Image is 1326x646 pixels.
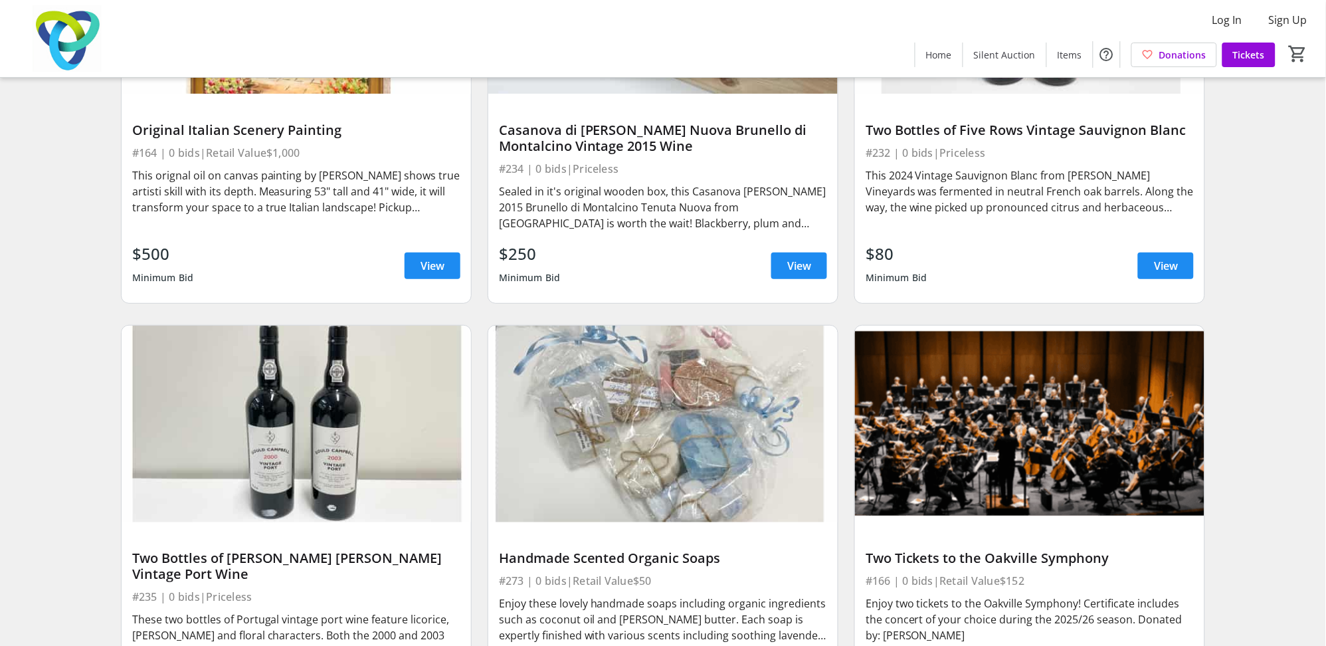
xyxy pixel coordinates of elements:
span: Home [926,48,952,62]
span: View [1154,258,1178,274]
img: Handmade Scented Organic Soaps [488,326,838,522]
a: Donations [1131,43,1217,67]
a: View [771,253,827,279]
div: This 2024 Vintage Sauvignon Blanc from [PERSON_NAME] Vineyards was fermented in neutral French oa... [866,167,1194,215]
div: $250 [499,242,561,266]
button: Sign Up [1258,9,1318,31]
span: View [421,258,444,274]
img: Two Bottles of Gould Campbell Vintage Port Wine [122,326,471,522]
img: Trillium Health Partners Foundation's Logo [8,5,126,72]
span: Tickets [1233,48,1265,62]
div: Original Italian Scenery Painting [132,122,460,138]
span: View [787,258,811,274]
div: #164 | 0 bids | Retail Value $1,000 [132,144,460,162]
div: Minimum Bid [499,266,561,290]
div: #235 | 0 bids | Priceless [132,588,460,606]
div: #166 | 0 bids | Retail Value $152 [866,572,1194,590]
a: Silent Auction [963,43,1046,67]
div: #232 | 0 bids | Priceless [866,144,1194,162]
button: Log In [1202,9,1253,31]
span: Donations [1159,48,1206,62]
a: Home [915,43,963,67]
div: Handmade Scented Organic Soaps [499,550,827,566]
div: Enjoy two tickets to the Oakville Symphony! Certificate includes the concert of your choice durin... [866,595,1194,643]
div: #234 | 0 bids | Priceless [499,160,827,178]
div: Two Tickets to the Oakville Symphony [866,550,1194,566]
button: Cart [1286,42,1310,66]
div: Casanova di [PERSON_NAME] Nuova Brunello di Montalcino Vintage 2015 Wine [499,122,827,154]
div: Two Bottles of [PERSON_NAME] [PERSON_NAME] Vintage Port Wine [132,550,460,582]
div: $500 [132,242,194,266]
a: View [1138,253,1194,279]
button: Help [1093,41,1120,68]
div: Enjoy these lovely handmade soaps including organic ingredients such as coconut oil and [PERSON_N... [499,595,827,643]
span: Sign Up [1269,12,1307,28]
div: Minimum Bid [132,266,194,290]
a: Items [1047,43,1093,67]
a: View [405,253,460,279]
div: This orignal oil on canvas painting by [PERSON_NAME] shows true artisti skill with its depth. Mea... [132,167,460,215]
div: #273 | 0 bids | Retail Value $50 [499,572,827,590]
div: $80 [866,242,927,266]
div: Two Bottles of Five Rows Vintage Sauvignon Blanc [866,122,1194,138]
span: Log In [1212,12,1242,28]
img: Two Tickets to the Oakville Symphony [855,326,1204,522]
div: Minimum Bid [866,266,927,290]
a: Tickets [1222,43,1276,67]
div: Sealed in it's original wooden box, this Casanova [PERSON_NAME] 2015 Brunello di Montalcino Tenut... [499,183,827,231]
span: Items [1058,48,1082,62]
span: Silent Auction [974,48,1036,62]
